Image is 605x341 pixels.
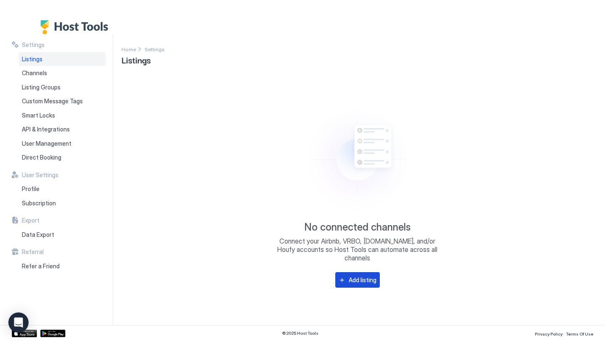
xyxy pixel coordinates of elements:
[22,217,39,224] span: Export
[18,182,106,196] a: Profile
[566,331,593,336] span: Terms Of Use
[22,231,54,239] span: Data Export
[121,53,151,66] span: Listings
[8,312,29,333] div: Open Intercom Messenger
[566,329,593,338] a: Terms Of Use
[335,272,380,288] button: Add listing
[535,329,563,338] a: Privacy Policy
[22,199,56,207] span: Subscription
[145,46,165,52] span: Settings
[22,262,60,270] span: Refer a Friend
[22,140,71,147] span: User Management
[40,330,66,337] a: Google Play Store
[18,196,106,210] a: Subscription
[145,45,165,53] a: Settings
[22,171,58,179] span: User Settings
[40,20,113,34] div: Host Tools Logo
[22,55,42,63] span: Listings
[22,112,55,119] span: Smart Locks
[349,275,376,284] div: Add listing
[121,46,136,52] span: Home
[18,66,106,80] a: Channels
[22,126,70,133] span: API & Integrations
[22,41,45,49] span: Settings
[18,94,106,108] a: Custom Message Tags
[18,122,106,136] a: API & Integrations
[535,331,563,336] span: Privacy Policy
[22,97,83,105] span: Custom Message Tags
[274,237,442,262] span: Connect your Airbnb, VRBO, [DOMAIN_NAME], and/or Houfy accounts so Host Tools can automate across...
[282,331,318,336] span: © 2025 Host Tools
[22,69,47,77] span: Channels
[22,154,61,161] span: Direct Booking
[304,221,410,233] span: No connected channels
[18,259,106,273] a: Refer a Friend
[22,84,60,91] span: Listing Groups
[22,248,44,256] span: Referral
[121,45,136,53] a: Home
[18,150,106,165] a: Direct Booking
[18,52,106,66] a: Listings
[12,330,37,337] a: App Store
[121,45,136,53] div: Breadcrumb
[18,228,106,242] a: Data Export
[18,108,106,123] a: Smart Locks
[145,45,165,53] div: Breadcrumb
[22,185,39,193] span: Profile
[18,80,106,94] a: Listing Groups
[18,136,106,151] a: User Management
